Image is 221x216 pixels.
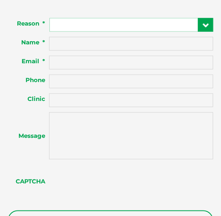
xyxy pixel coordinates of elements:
[8,95,49,103] label: Clinic
[8,76,49,84] label: Phone
[8,178,49,185] label: CAPTCHA
[8,38,49,46] label: Name
[49,167,168,198] iframe: reCAPTCHA
[8,132,49,140] label: Message
[8,57,49,65] label: Email
[8,20,49,27] label: Reason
